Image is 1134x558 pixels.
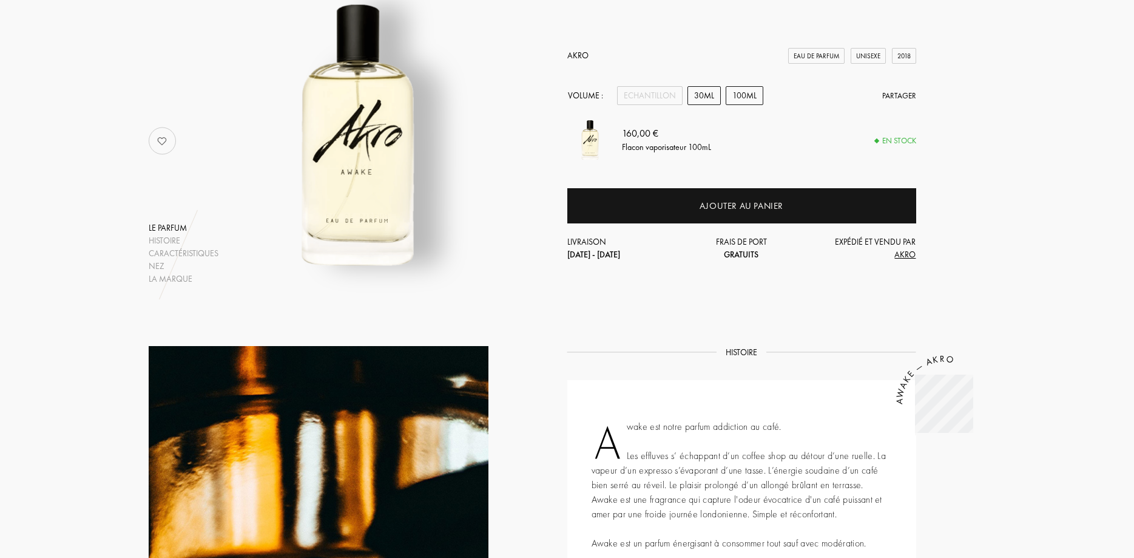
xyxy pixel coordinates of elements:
[700,199,783,213] div: Ajouter au panier
[882,90,916,102] div: Partager
[892,48,916,64] div: 2018
[567,236,684,261] div: Livraison
[683,236,800,261] div: Frais de port
[622,126,711,141] div: 160,00 €
[788,48,845,64] div: Eau de Parfum
[149,260,218,273] div: Nez
[724,249,758,260] span: Gratuits
[617,86,683,105] div: Echantillon
[726,86,763,105] div: 100mL
[149,234,218,247] div: Histoire
[149,222,218,234] div: Le parfum
[622,141,711,154] div: Flacon vaporisateur 100mL
[567,86,610,105] div: Volume :
[567,249,620,260] span: [DATE] - [DATE]
[149,273,218,285] div: La marque
[894,249,916,260] span: Akro
[567,50,589,61] a: Akro
[851,48,886,64] div: Unisexe
[687,86,721,105] div: 30mL
[567,117,613,163] img: Awake Akro
[875,135,916,147] div: En stock
[150,129,174,153] img: no_like_p.png
[149,247,218,260] div: Caractéristiques
[800,236,916,261] div: Expédié et vendu par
